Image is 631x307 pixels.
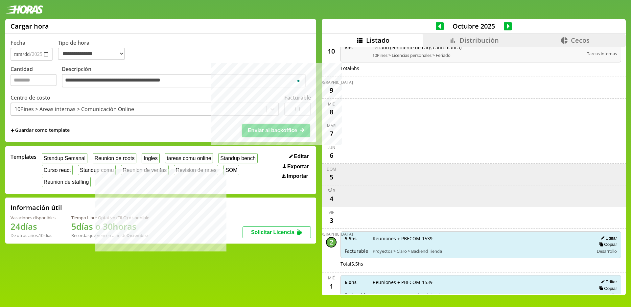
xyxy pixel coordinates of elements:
[294,153,309,159] span: Editar
[571,36,590,45] span: Cecos
[251,229,294,235] span: Solicitar Licencia
[326,215,337,226] div: 3
[373,292,589,298] span: Proyectos > Claro > Backend Tienda
[121,165,169,175] button: Reunion de ventas
[444,22,504,31] span: Octubre 2025
[373,235,589,242] span: Reuniones + PBECOM-1539
[340,65,621,71] div: Total 6 hs
[326,172,337,182] div: 5
[242,124,310,137] button: Enviar al backoffice
[58,48,125,60] select: Tipo de hora
[127,232,148,238] b: Diciembre
[11,203,62,212] h2: Información útil
[58,39,130,61] label: Tipo de hora
[78,165,116,175] button: Standup comu
[71,215,149,221] div: Tiempo Libre Optativo (TiLO) disponible
[287,173,308,179] span: Importar
[310,231,353,237] div: [DEMOGRAPHIC_DATA]
[93,153,136,163] button: Reunion de roots
[345,235,368,242] span: 5.5 hs
[597,292,617,298] span: Desarrollo
[11,74,57,86] input: Cantidad
[165,153,213,163] button: tareas comu online
[459,36,499,45] span: Distribución
[310,80,353,85] div: [DEMOGRAPHIC_DATA]
[284,94,311,101] label: Facturable
[11,153,36,160] span: Templates
[328,275,335,281] div: mié
[599,279,617,285] button: Editar
[5,5,43,14] img: logotipo
[326,194,337,204] div: 4
[14,106,134,113] div: 10Pines > Areas internas > Comunicación Online
[71,221,149,232] h1: 5 días o 30 horas
[326,237,337,248] div: 2
[366,36,389,45] span: Listado
[11,65,62,89] label: Cantidad
[287,164,309,170] span: Exportar
[287,153,311,160] button: Editar
[329,210,334,215] div: vie
[373,279,589,285] span: Reuniones + PBECOM-1539
[345,248,368,254] span: Facturable
[42,153,87,163] button: Standup Semanal
[248,128,297,133] span: Enviar al backoffice
[599,235,617,241] button: Editar
[345,44,368,51] span: 6 hs
[597,286,617,291] button: Copiar
[328,101,335,107] div: mié
[326,85,337,96] div: 9
[326,46,337,57] div: 10
[327,123,336,129] div: mar
[597,248,617,254] span: Desarrollo
[218,153,257,163] button: Standup bench
[328,188,335,194] div: sáb
[174,165,218,175] button: Revision de rates
[11,215,56,221] div: Vacaciones disponibles
[71,232,149,238] div: Recordá que vencen a fin de
[597,242,617,247] button: Copiar
[326,129,337,139] div: 7
[11,221,56,232] h1: 24 días
[223,165,239,175] button: SOM
[11,22,49,31] h1: Cargar hora
[11,94,50,101] label: Centro de costo
[243,226,311,238] button: Solicitar Licencia
[281,163,311,170] button: Exportar
[11,39,25,46] label: Fecha
[11,232,56,238] div: De otros años: 10 días
[345,279,368,285] span: 6.0 hs
[326,281,337,291] div: 1
[372,52,582,58] span: 10Pines > Licencias personales > Feriado
[327,166,336,172] div: dom
[326,150,337,161] div: 6
[42,177,91,187] button: Reunion de staffing
[326,107,337,117] div: 8
[372,44,582,51] span: Feriado (Pendiente de carga automática)
[373,248,589,254] span: Proyectos > Claro > Backend Tienda
[327,145,335,150] div: lun
[62,74,306,88] textarea: To enrich screen reader interactions, please activate Accessibility in Grammarly extension settings
[345,292,368,298] span: Facturable
[62,65,311,89] label: Descripción
[322,47,626,294] div: scrollable content
[587,51,617,57] span: Tareas internas
[11,127,14,134] span: +
[11,127,70,134] span: +Guardar como template
[340,261,621,267] div: Total 5.5 hs
[142,153,159,163] button: Ingles
[42,165,73,175] button: Curso react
